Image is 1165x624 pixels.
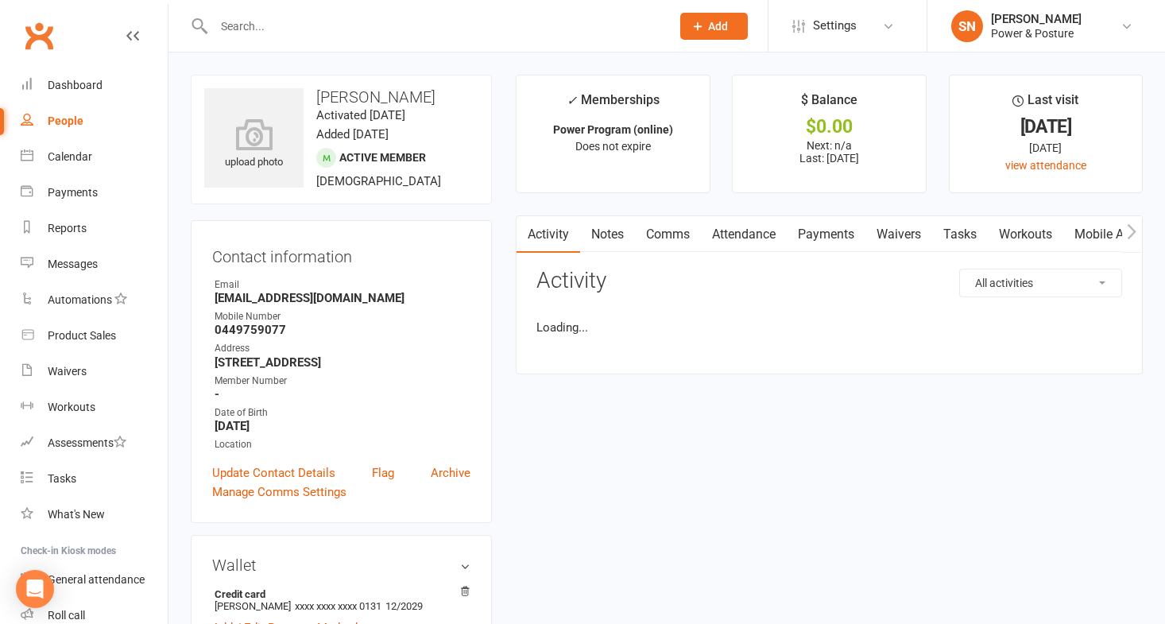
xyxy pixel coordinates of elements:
[215,437,470,452] div: Location
[19,16,59,56] a: Clubworx
[580,216,635,253] a: Notes
[991,26,1082,41] div: Power & Posture
[553,123,673,136] strong: Power Program (online)
[951,10,983,42] div: SN
[991,12,1082,26] div: [PERSON_NAME]
[295,600,381,612] span: xxxx xxxx xxxx 0131
[48,401,95,413] div: Workouts
[316,108,405,122] time: Activated [DATE]
[21,390,168,425] a: Workouts
[204,118,304,171] div: upload photo
[567,90,660,119] div: Memberships
[212,242,470,265] h3: Contact information
[536,269,1122,293] h3: Activity
[48,472,76,485] div: Tasks
[21,68,168,103] a: Dashboard
[567,93,577,108] i: ✓
[48,329,116,342] div: Product Sales
[48,508,105,521] div: What's New
[16,570,54,608] div: Open Intercom Messenger
[964,118,1128,135] div: [DATE]
[988,216,1063,253] a: Workouts
[215,405,470,421] div: Date of Birth
[209,15,660,37] input: Search...
[48,186,98,199] div: Payments
[21,562,168,598] a: General attendance kiosk mode
[21,211,168,246] a: Reports
[21,461,168,497] a: Tasks
[1005,159,1086,172] a: view attendance
[339,151,426,164] span: Active member
[701,216,787,253] a: Attendance
[215,387,470,401] strong: -
[813,8,857,44] span: Settings
[575,140,651,153] span: Does not expire
[48,114,83,127] div: People
[215,588,463,600] strong: Credit card
[1012,90,1078,118] div: Last visit
[212,483,346,502] a: Manage Comms Settings
[204,88,478,106] h3: [PERSON_NAME]
[215,323,470,337] strong: 0449759077
[212,463,335,483] a: Update Contact Details
[635,216,701,253] a: Comms
[316,174,441,188] span: [DEMOGRAPHIC_DATA]
[21,354,168,390] a: Waivers
[747,118,911,135] div: $0.00
[517,216,580,253] a: Activity
[21,318,168,354] a: Product Sales
[536,318,1122,337] li: Loading...
[215,277,470,293] div: Email
[215,419,470,433] strong: [DATE]
[431,463,470,483] a: Archive
[316,127,389,141] time: Added [DATE]
[48,293,112,306] div: Automations
[48,573,145,586] div: General attendance
[21,425,168,461] a: Assessments
[215,374,470,389] div: Member Number
[48,150,92,163] div: Calendar
[708,20,728,33] span: Add
[801,90,857,118] div: $ Balance
[680,13,748,40] button: Add
[747,139,911,165] p: Next: n/a Last: [DATE]
[932,216,988,253] a: Tasks
[215,291,470,305] strong: [EMAIL_ADDRESS][DOMAIN_NAME]
[21,246,168,282] a: Messages
[215,355,470,370] strong: [STREET_ADDRESS]
[215,309,470,324] div: Mobile Number
[212,586,470,614] li: [PERSON_NAME]
[215,341,470,356] div: Address
[385,600,423,612] span: 12/2029
[21,139,168,175] a: Calendar
[48,258,98,270] div: Messages
[48,222,87,234] div: Reports
[212,556,470,574] h3: Wallet
[21,282,168,318] a: Automations
[48,436,126,449] div: Assessments
[21,497,168,533] a: What's New
[865,216,932,253] a: Waivers
[1063,216,1149,253] a: Mobile App
[21,103,168,139] a: People
[48,79,103,91] div: Dashboard
[372,463,394,483] a: Flag
[48,609,85,622] div: Roll call
[964,139,1128,157] div: [DATE]
[787,216,865,253] a: Payments
[48,365,87,378] div: Waivers
[21,175,168,211] a: Payments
